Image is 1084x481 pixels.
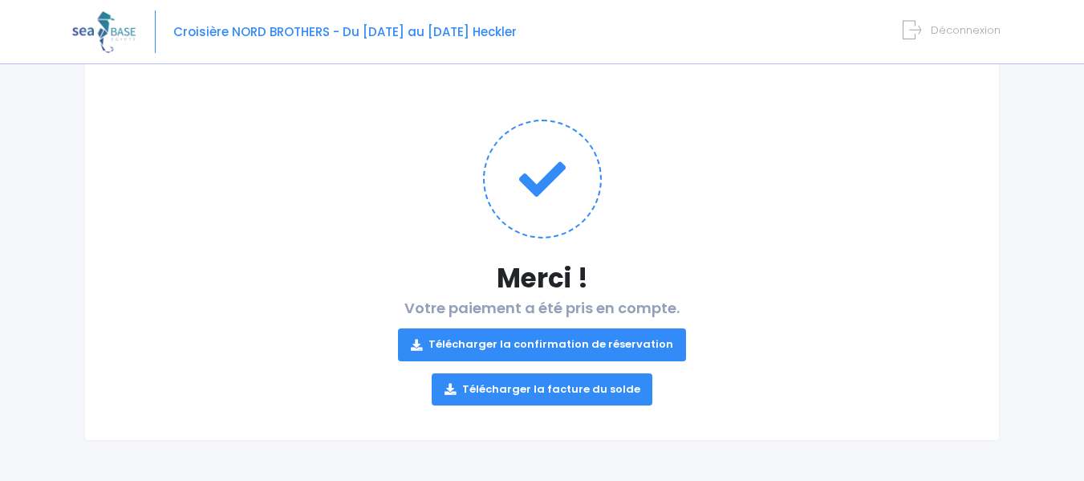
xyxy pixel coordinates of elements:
h1: Merci ! [117,263,967,294]
h2: Votre paiement a été pris en compte. [117,300,967,406]
span: Croisière NORD BROTHERS - Du [DATE] au [DATE] Heckler [173,23,517,40]
span: Déconnexion [931,22,1001,38]
a: Télécharger la facture du solde [432,373,653,406]
a: Télécharger la confirmation de réservation [398,328,686,361]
